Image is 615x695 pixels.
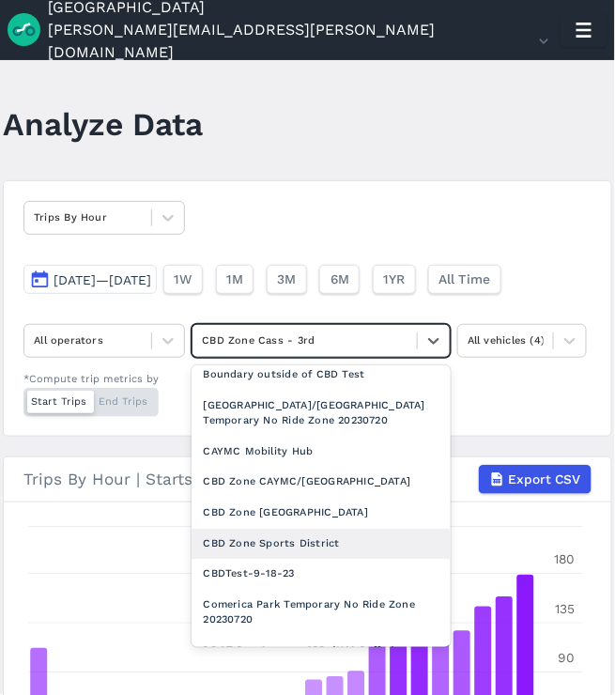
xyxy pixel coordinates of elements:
button: 3M [267,265,307,294]
div: Boundary outside of CBD Test [192,360,451,391]
span: 1M [226,270,243,289]
tspan: 90 [559,651,576,666]
span: [DATE]—[DATE] [54,272,151,287]
button: All Time [428,265,501,294]
tspan: 180 [555,552,576,567]
button: [PERSON_NAME][EMAIL_ADDRESS][PERSON_NAME][DOMAIN_NAME] [48,19,553,64]
span: 1YR [383,270,405,289]
h1: Analyze Data [3,102,203,147]
div: Trips By Hour | Starts | CBD Zone Cass - 3rd [23,465,592,494]
div: [GEOGRAPHIC_DATA]/[GEOGRAPHIC_DATA] Temporary No Ride Zone 20230720 [192,391,451,437]
tspan: 135 [556,602,576,617]
div: *Compute trip metrics by [23,372,159,388]
button: 1M [216,265,254,294]
button: Export CSV [479,465,592,494]
div: CBD Zone CAYMC/[GEOGRAPHIC_DATA] [192,467,451,498]
span: All Time [439,270,491,289]
span: 1W [175,270,192,289]
button: [DATE]—[DATE] [23,265,157,294]
span: Export CSV [509,470,581,489]
div: CAYMC Mobility Hub [192,437,451,468]
button: 1W [163,265,203,294]
div: CBD Zone [GEOGRAPHIC_DATA] [192,498,451,529]
span: 3M [277,270,296,289]
div: CBD Zone Sports District [192,529,451,560]
img: Ride Report [8,13,48,46]
div: Comerica Park Temporary No Ride Zone 20230720 [192,590,451,636]
span: 6M [331,270,349,289]
button: 1YR [373,265,416,294]
div: CBDTest-9-18-23 [192,559,451,590]
button: 6M [319,265,360,294]
div: DDOT Bus Stops - CBD (10M Buffer) [192,636,451,667]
